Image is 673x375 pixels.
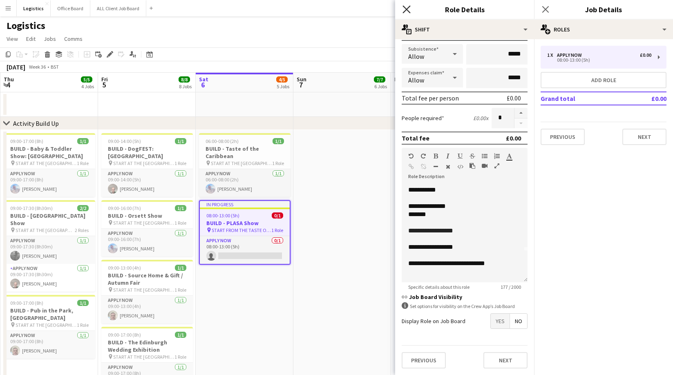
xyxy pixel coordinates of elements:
app-card-role: APPLY NOW1/109:00-17:00 (8h)[PERSON_NAME] [4,169,95,197]
span: 09:00-17:00 (8h) [10,138,43,144]
span: 09:00-14:00 (5h) [108,138,141,144]
div: Roles [534,20,673,39]
button: HTML Code [457,163,463,170]
h3: BUILD - The Edinburgh Wedding Exhibition [101,339,193,353]
div: 4 Jobs [81,83,94,89]
span: 1/1 [175,138,186,144]
button: Office Board [51,0,90,16]
div: £0.00 [507,94,521,102]
span: 4 [2,80,14,89]
span: 7 [295,80,306,89]
span: 1 Role [77,160,89,166]
td: £0.00 [628,92,666,105]
span: 1 Role [174,354,186,360]
span: Sun [297,76,306,83]
span: 177 / 2000 [494,284,528,290]
span: 09:00-13:00 (4h) [108,265,141,271]
label: People required [402,114,444,122]
h3: BUILD - PLASA Show [200,219,290,227]
span: View [7,35,18,42]
span: 0/1 [272,212,283,219]
div: Activity Build Up [13,119,59,127]
button: Horizontal Line [433,163,438,170]
span: Thu [4,76,14,83]
span: START AT THE [GEOGRAPHIC_DATA] [113,160,174,166]
app-job-card: 09:00-17:00 (8h)1/1BUILD - Pub in the Park, [GEOGRAPHIC_DATA] START AT THE [GEOGRAPHIC_DATA]1 Rol... [4,295,95,359]
span: 1/1 [273,138,284,144]
h3: Job Details [534,4,673,15]
label: Display Role on Job Board [402,317,465,325]
button: Clear Formatting [445,163,451,170]
h3: BUILD - Baby & Toddler Show: [GEOGRAPHIC_DATA] [4,145,95,160]
span: START AT THE [GEOGRAPHIC_DATA] [16,160,77,166]
span: 1 Role [174,160,186,166]
button: Bold [433,153,438,159]
span: 08:00-13:00 (5h) [206,212,239,219]
span: 1/1 [175,205,186,211]
div: £0.00 x [473,114,488,122]
app-job-card: 09:00-17:30 (8h30m)2/2BUILD - [GEOGRAPHIC_DATA] Show START AT THE [GEOGRAPHIC_DATA]2 RolesAPPLY N... [4,200,95,292]
button: Next [622,129,666,145]
span: 1 Role [174,287,186,293]
div: 09:00-17:00 (8h)1/1BUILD - Baby & Toddler Show: [GEOGRAPHIC_DATA] START AT THE [GEOGRAPHIC_DATA]1... [4,133,95,197]
span: 5/5 [81,76,92,83]
div: Total fee per person [402,94,459,102]
td: Grand total [541,92,628,105]
span: Specific details about this role [402,284,476,290]
app-job-card: In progress08:00-13:00 (5h)0/1BUILD - PLASA Show START FROM THE TASTE OF THE CARIBBEAN1 RoleAPPLY... [199,200,291,265]
span: 06:00-08:00 (2h) [206,138,239,144]
app-job-card: 06:00-08:00 (2h)1/1BUILD - Taste of the Caribbean START AT THE [GEOGRAPHIC_DATA]1 RoleAPPLY NOW1/... [199,133,291,197]
span: 1 Role [77,322,89,328]
div: APPLY NOW [557,52,585,58]
app-card-role: APPLY NOW1/109:00-17:30 (8h30m)[PERSON_NAME] [4,236,95,264]
span: Yes [491,314,510,328]
button: Underline [457,153,463,159]
div: 09:00-14:00 (5h)1/1BUILD - DogFEST: [GEOGRAPHIC_DATA] START AT THE [GEOGRAPHIC_DATA]1 RoleAPPLY N... [101,133,193,197]
app-card-role: APPLY NOW0/108:00-13:00 (5h) [200,236,290,264]
span: 4/5 [276,76,288,83]
button: Fullscreen [494,163,500,169]
div: 09:00-13:00 (4h)1/1BUILD - Source Home & Gift / Autumn Fair START AT THE [GEOGRAPHIC_DATA]1 RoleA... [101,260,193,324]
app-card-role: APPLY NOW1/109:00-13:00 (4h)[PERSON_NAME] [101,296,193,324]
h1: Logistics [7,20,45,32]
div: £0.00 [506,134,521,142]
span: Allow [408,52,424,60]
div: Total fee [402,134,429,142]
a: Comms [61,33,86,44]
button: Italic [445,153,451,159]
div: Set options for visibility on the Crew App’s Job Board [402,302,528,310]
button: Unordered List [482,153,487,159]
h3: BUILD - Pub in the Park, [GEOGRAPHIC_DATA] [4,307,95,321]
a: View [3,33,21,44]
button: Add role [541,72,666,88]
h3: BUILD - DogFEST: [GEOGRAPHIC_DATA] [101,145,193,160]
button: ALL Client Job Board [90,0,146,16]
span: START AT THE [GEOGRAPHIC_DATA] [16,322,77,328]
span: 2 Roles [75,227,89,233]
div: In progress [200,201,290,208]
span: START AT THE [GEOGRAPHIC_DATA] [211,160,272,166]
h3: Role Details [395,4,534,15]
span: 09:00-17:00 (8h) [10,300,43,306]
h3: BUILD - Taste of the Caribbean [199,145,291,160]
button: Logistics [17,0,51,16]
app-card-role: APPLY NOW1/109:00-17:30 (8h30m)[PERSON_NAME] [4,264,95,292]
span: 1 Role [272,160,284,166]
span: 6 [198,80,208,89]
span: Edit [26,35,36,42]
span: Week 36 [27,64,47,70]
div: 08:00-13:00 (5h) [547,58,651,62]
span: Mon [394,76,405,83]
button: Strikethrough [470,153,475,159]
span: Sat [199,76,208,83]
app-card-role: APPLY NOW1/106:00-08:00 (2h)[PERSON_NAME] [199,169,291,197]
button: Paste as plain text [470,163,475,169]
h3: Job Board Visibility [402,293,528,301]
div: 5 Jobs [277,83,289,89]
div: BST [51,64,59,70]
button: Undo [408,153,414,159]
span: START AT THE [GEOGRAPHIC_DATA] [113,287,174,293]
div: 1 x [547,52,557,58]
